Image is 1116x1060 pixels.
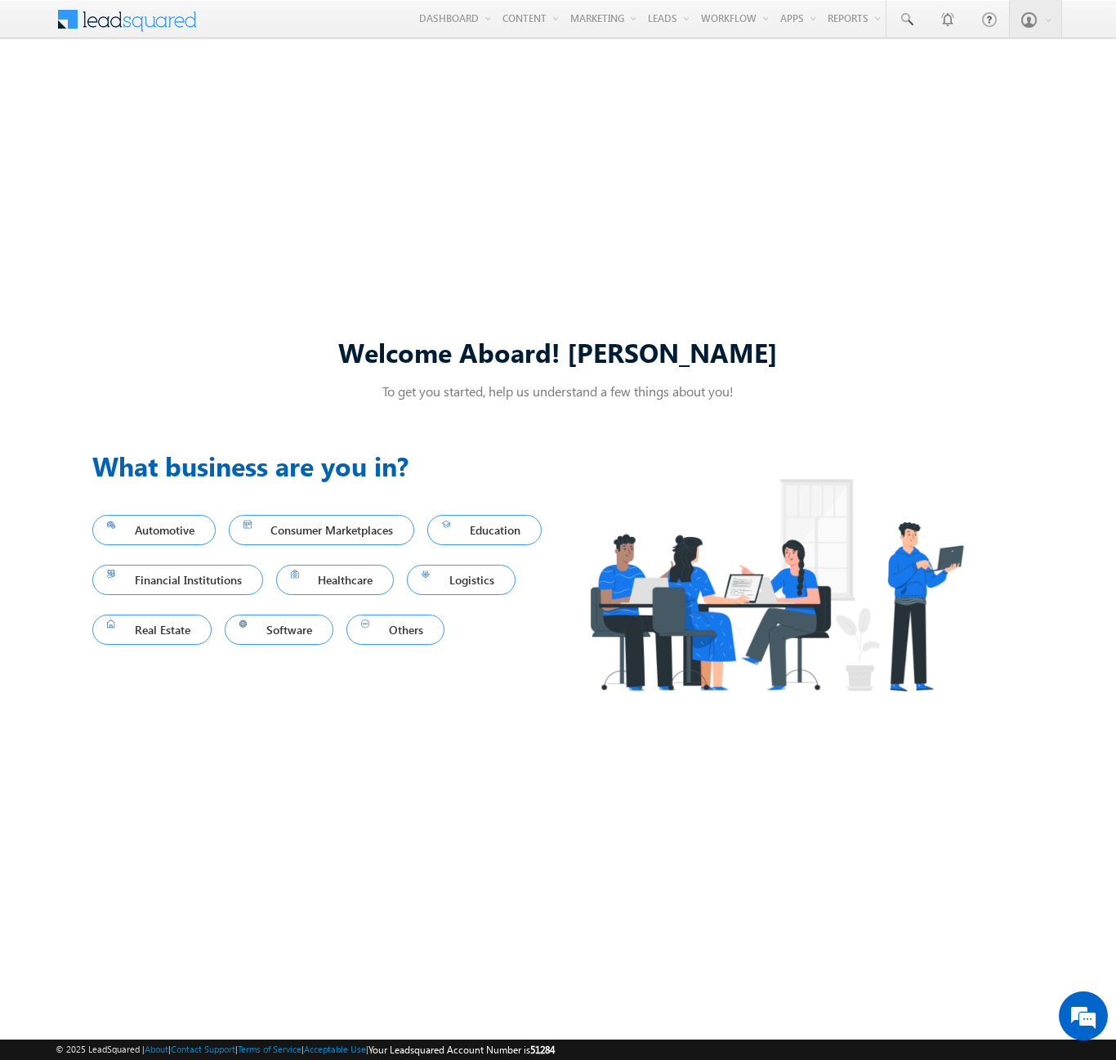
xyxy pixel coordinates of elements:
a: Contact Support [171,1044,235,1054]
a: Terms of Service [238,1044,301,1054]
span: Software [239,619,319,641]
img: Industry.png [558,446,994,723]
span: Financial Institutions [107,569,248,591]
span: Others [361,619,430,641]
div: Welcome Aboard! [PERSON_NAME] [92,334,1024,369]
span: © 2025 LeadSquared | | | | | [56,1042,555,1058]
span: Healthcare [291,569,380,591]
span: Real Estate [107,619,197,641]
span: Automotive [107,519,201,541]
span: Consumer Marketplaces [243,519,400,541]
span: Education [442,519,527,541]
p: To get you started, help us understand a few things about you! [92,382,1024,400]
span: 51284 [530,1044,555,1056]
span: Logistics [422,569,501,591]
span: Your Leadsquared Account Number is [368,1044,555,1056]
a: Acceptable Use [304,1044,366,1054]
h3: What business are you in? [92,446,558,485]
a: About [145,1044,168,1054]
